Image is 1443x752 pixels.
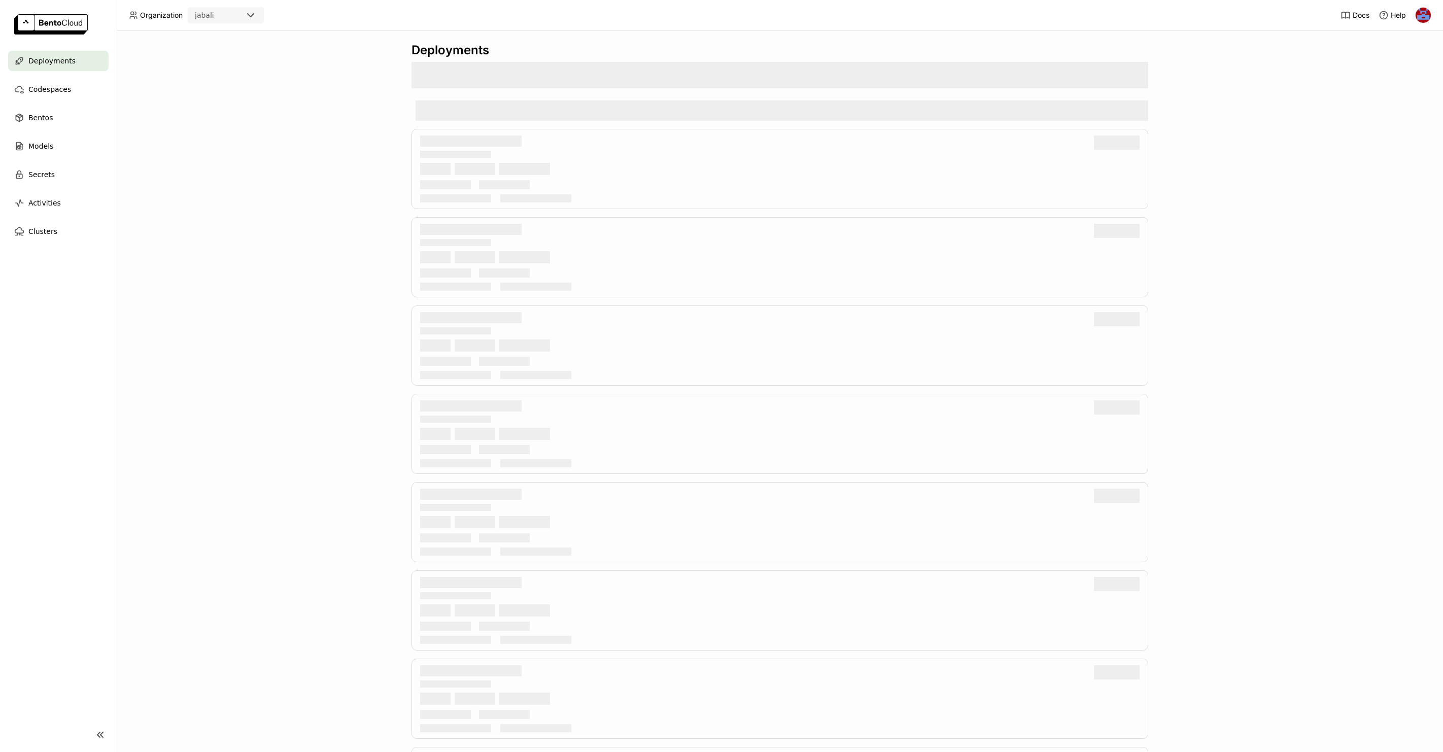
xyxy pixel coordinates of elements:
[8,193,109,213] a: Activities
[1379,10,1406,20] div: Help
[8,136,109,156] a: Models
[8,108,109,128] a: Bentos
[1416,8,1431,23] img: Jhonatan Oliveira
[8,164,109,185] a: Secrets
[140,11,183,20] span: Organization
[411,43,1148,58] div: Deployments
[28,140,53,152] span: Models
[28,112,53,124] span: Bentos
[1353,11,1369,20] span: Docs
[1391,11,1406,20] span: Help
[195,10,214,20] div: jabali
[28,197,61,209] span: Activities
[28,225,57,237] span: Clusters
[8,51,109,71] a: Deployments
[14,14,88,35] img: logo
[28,168,55,181] span: Secrets
[28,55,76,67] span: Deployments
[1341,10,1369,20] a: Docs
[28,83,71,95] span: Codespaces
[215,11,216,21] input: Selected jabali.
[8,221,109,242] a: Clusters
[8,79,109,99] a: Codespaces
